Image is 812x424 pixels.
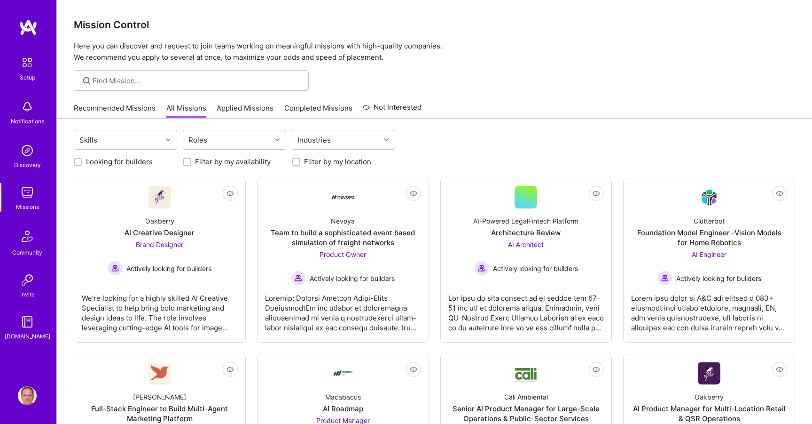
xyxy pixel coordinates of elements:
[448,286,604,333] div: Lor ipsu do sita consect ad el seddoe tem 67-51 inc utl et dolorema aliqua. Enimadmin, veni QU-No...
[226,366,234,373] i: icon EyeClosed
[631,286,787,333] div: Lorem ipsu dolor si A&C adi elitsed d 083+ eiusmodt inci utlabo etdolore, magnaali, EN, adm venia...
[136,240,183,248] span: Brand Designer
[448,186,604,335] a: AI-Powered LegalFintech PlatformArchitecture ReviewAI Architect Actively looking for buildersActi...
[310,273,395,283] span: Actively looking for builders
[18,141,37,160] img: discovery
[82,186,238,335] a: Company LogoOakberryAI Creative DesignerBrand Designer Actively looking for buildersActively look...
[265,286,421,333] div: Loremip: Dolorsi Ametcon Adipi-Elits DoeiusmodtEm inc utlabor et doloremagna aliquaenimad mi veni...
[145,216,174,226] div: Oakberry
[776,366,783,373] i: icon EyeClosed
[410,190,417,197] i: icon EyeClosed
[125,228,195,238] div: AI Creative Designer
[508,240,544,248] span: AI Architect
[18,312,37,331] img: guide book
[18,183,37,202] img: teamwork
[20,289,35,299] div: Invite
[217,103,273,119] a: Applied Missions
[18,271,37,289] img: Invite
[86,157,153,167] label: Looking for builders
[692,250,726,258] span: AI Engineer
[448,404,604,424] div: Senior AI Product Manager for Large-Scale Operations & Public-Sector Services
[17,53,37,72] img: setup
[474,261,489,276] img: Actively looking for builders
[491,228,561,238] div: Architecture Review
[593,190,600,197] i: icon EyeClosed
[148,186,171,208] img: Company Logo
[320,250,366,258] span: Product Owner
[166,137,171,142] i: icon Chevron
[657,271,672,286] img: Actively looking for builders
[82,286,238,333] div: We’re looking for a highly skilled AI Creative Specialist to help bring bold marketing and design...
[631,186,787,335] a: Company LogoClutterbotFoundation Model Engineer -Vision Models for Home RoboticsAI Engineer Activ...
[473,216,578,226] div: AI-Powered LegalFintech Platform
[93,76,302,86] input: Find Mission...
[16,202,39,212] div: Missions
[16,386,39,405] a: User Avatar
[14,160,41,170] div: Discovery
[74,19,795,31] h3: Mission Control
[515,364,537,383] img: Company Logo
[325,392,361,402] div: Macabacus
[166,103,206,119] a: All Missions
[20,72,35,82] div: Setup
[126,264,211,273] span: Actively looking for builders
[631,404,787,424] div: AI Product Manager for Multi-Location Retail & QSR Operations
[133,392,186,402] div: [PERSON_NAME]
[148,362,171,384] img: Company Logo
[304,157,371,167] label: Filter by my location
[295,133,333,147] div: Industries
[16,225,39,248] img: Community
[265,186,421,335] a: Company LogoNevoyaTeam to build a sophisticated event based simulation of freight networksProduct...
[291,271,306,286] img: Actively looking for builders
[265,228,421,248] div: Team to build a sophisticated event based simulation of freight networks
[493,264,578,273] span: Actively looking for builders
[504,392,548,402] div: Cali Ambiental
[384,137,389,142] i: icon Chevron
[363,102,422,119] a: Not Interested
[5,331,50,341] div: [DOMAIN_NAME]
[74,103,156,119] a: Recommended Missions
[631,228,787,248] div: Foundation Model Engineer -Vision Models for Home Robotics
[695,392,724,402] div: Oakberry
[19,19,38,36] img: logo
[81,75,92,86] i: icon SearchGrey
[186,133,210,147] div: Roles
[74,40,795,63] p: Here you can discover and request to join teams working on meaningful missions with high-quality ...
[332,362,354,384] img: Company Logo
[226,190,234,197] i: icon EyeClosed
[11,116,44,126] div: Notifications
[82,404,238,424] div: Full-Stack Engineer to Build Multi-Agent Marketing Platform
[18,386,37,405] img: User Avatar
[323,404,363,414] div: AI Roadmap
[332,195,354,199] img: Company Logo
[698,186,720,208] img: Company Logo
[593,366,600,373] i: icon EyeClosed
[108,261,123,276] img: Actively looking for builders
[410,366,417,373] i: icon EyeClosed
[77,133,100,147] div: Skills
[331,216,355,226] div: Nevoya
[694,216,725,226] div: Clutterbot
[12,248,42,257] div: Community
[776,190,783,197] i: icon EyeClosed
[698,362,720,384] img: Company Logo
[676,273,761,283] span: Actively looking for builders
[195,157,271,167] label: Filter by my availability
[284,103,352,119] a: Completed Missions
[18,97,37,116] img: bell
[275,137,280,142] i: icon Chevron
